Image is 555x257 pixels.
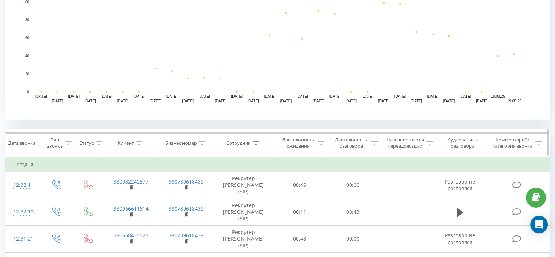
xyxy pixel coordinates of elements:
div: Длительность разговора [333,137,369,149]
td: 00:00 [326,226,379,253]
div: Клиент [118,140,134,146]
span: Разговор не состоялся [445,178,475,192]
text: [DATE] [247,99,259,103]
a: 380966611614 [113,205,149,212]
a: 380982242577 [113,178,149,185]
text: 60 [25,36,30,40]
text: [DATE] [215,99,227,103]
text: [DATE] [427,94,439,98]
text: 18.08.25 [491,94,505,98]
text: [DATE] [296,94,308,98]
td: 00:00 [326,172,379,199]
td: Сегодня [6,157,550,172]
div: 12:38:11 [13,178,32,192]
a: 380739618439 [169,232,204,239]
td: Рекрутер [PERSON_NAME] (SIP) [214,226,273,253]
a: 380739618439 [169,205,204,212]
text: 80 [25,18,30,22]
text: [DATE] [68,94,80,98]
text: [DATE] [378,99,390,103]
div: Бизнес номер [165,140,197,146]
td: 00:48 [273,226,326,253]
text: [DATE] [199,94,210,98]
text: [DATE] [35,94,47,98]
div: 12:31:21 [13,232,32,246]
text: [DATE] [264,94,275,98]
text: [DATE] [166,94,178,98]
text: [DATE] [280,99,292,103]
text: [DATE] [52,99,63,103]
text: [DATE] [117,99,129,103]
div: Аудиозапись разговора [441,137,484,149]
div: Дата звонка [8,140,35,146]
text: [DATE] [362,94,373,98]
text: [DATE] [313,99,324,103]
td: Рекрутер [PERSON_NAME] (SIP) [214,199,273,226]
text: [DATE] [101,94,112,98]
td: 03:43 [326,199,379,226]
text: [DATE] [150,99,161,103]
span: Разговор не состоялся [445,232,475,245]
text: [DATE] [345,99,357,103]
text: [DATE] [329,94,341,98]
div: Длительность ожидания [280,137,316,149]
div: Название схемы переадресации [386,137,424,149]
text: 20 [25,72,30,76]
div: Комментарий/категория звонка [491,137,533,149]
text: [DATE] [476,99,487,103]
text: 40 [25,54,30,58]
text: [DATE] [231,94,243,98]
text: [DATE] [182,99,194,103]
text: 0 [27,90,29,94]
td: Рекрутер [PERSON_NAME] (SIP) [214,172,273,199]
text: [DATE] [84,99,96,103]
text: [DATE] [411,99,422,103]
td: 00:11 [273,199,326,226]
text: [DATE] [394,94,406,98]
div: 12:32:10 [13,205,32,219]
text: 19.08.25 [507,99,521,103]
text: [DATE] [133,94,145,98]
a: 380668435525 [113,232,149,239]
a: 380739618439 [169,178,204,185]
td: 00:45 [273,172,326,199]
div: Статус [79,140,94,146]
text: [DATE] [459,94,471,98]
div: Open Intercom Messenger [530,216,548,233]
div: Сотрудник [226,140,251,146]
div: Тип звонка [46,137,63,149]
text: [DATE] [443,99,455,103]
